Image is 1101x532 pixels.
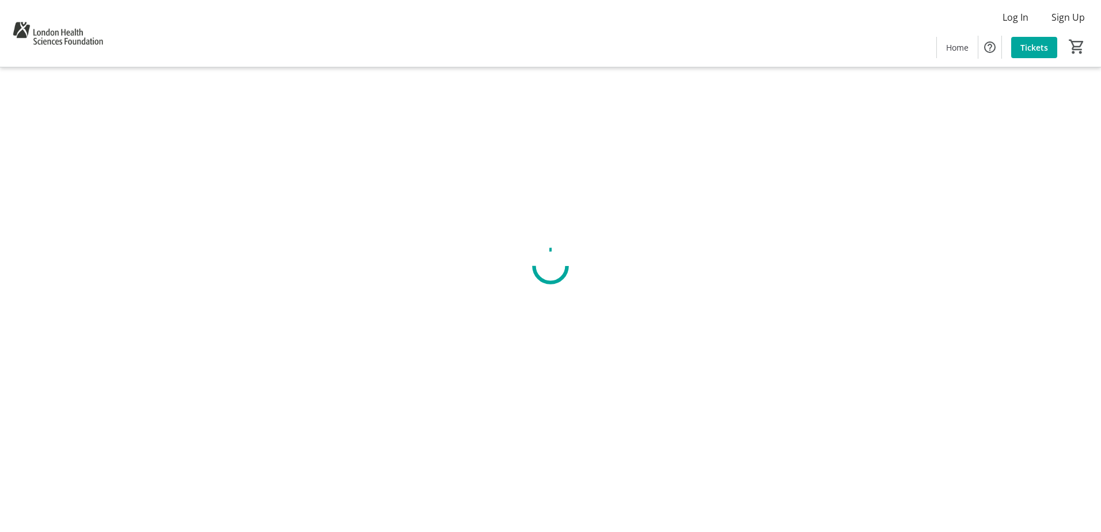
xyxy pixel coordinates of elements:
span: Home [946,41,969,54]
span: Tickets [1020,41,1048,54]
button: Log In [993,8,1038,26]
button: Help [978,36,1001,59]
span: Log In [1003,10,1028,24]
button: Sign Up [1042,8,1094,26]
button: Cart [1066,36,1087,57]
span: Sign Up [1051,10,1085,24]
img: London Health Sciences Foundation's Logo [7,5,109,62]
a: Home [937,37,978,58]
a: Tickets [1011,37,1057,58]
